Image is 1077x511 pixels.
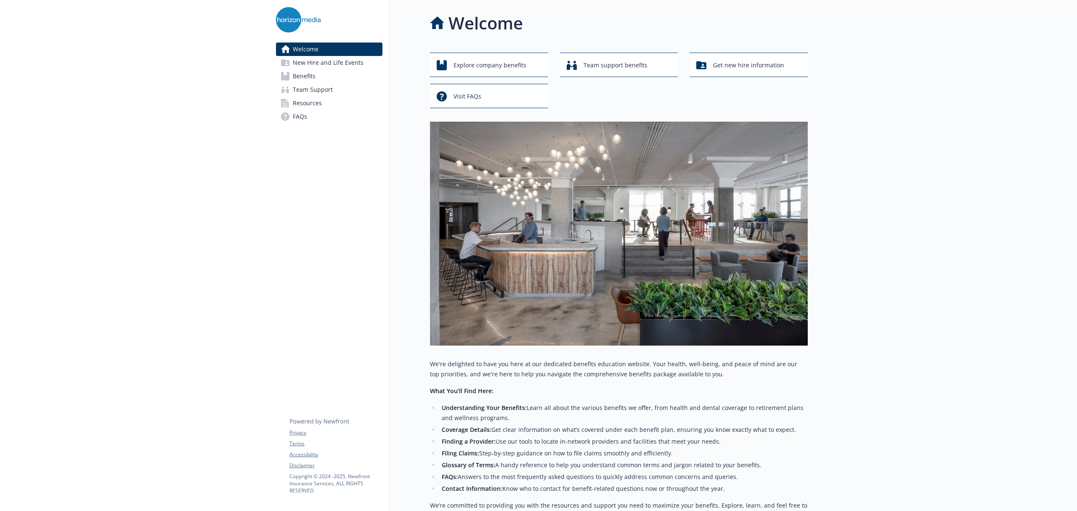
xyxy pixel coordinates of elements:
[276,56,382,69] a: New Hire and Life Events
[442,461,495,469] strong: Glossary of Terms:
[442,426,491,434] strong: Coverage Details:
[448,11,523,36] h1: Welcome
[442,449,479,457] strong: Filing Claims:
[276,83,382,96] a: Team Support
[293,83,333,96] span: Team Support
[289,451,382,458] a: Accessibility
[430,387,493,395] strong: What You’ll Find Here:
[439,425,808,435] li: Get clear information on what’s covered under each benefit plan, ensuring you know exactly what t...
[442,484,502,492] strong: Contact Information:
[439,460,808,470] li: A handy reference to help you understand common terms and jargon related to your benefits.
[454,57,526,73] span: Explore company benefits
[289,429,382,436] a: Privacy
[439,403,808,423] li: Learn all about the various benefits we offer, from health and dental coverage to retirement plan...
[690,53,808,77] button: Get new hire information
[439,472,808,482] li: Answers to the most frequently asked questions to quickly address common concerns and queries.
[713,57,784,73] span: Get new hire information
[430,53,548,77] button: Explore company benefits
[276,69,382,83] a: Benefits
[293,56,363,69] span: New Hire and Life Events
[430,359,808,379] p: We're delighted to have you here at our dedicated benefits education website. Your health, well-b...
[584,57,647,73] span: Team support benefits
[276,110,382,123] a: FAQs
[276,43,382,56] a: Welcome
[293,96,322,110] span: Resources
[293,43,318,56] span: Welcome
[442,473,458,481] strong: FAQs:
[454,88,481,104] span: Visit FAQs
[289,462,382,469] a: Disclaimer
[442,437,496,445] strong: Finding a Provider:
[293,69,316,83] span: Benefits
[439,484,808,494] li: Know who to contact for benefit-related questions now or throughout the year.
[276,96,382,110] a: Resources
[442,404,527,412] strong: Understanding Your Benefits:
[289,440,382,447] a: Terms
[439,436,808,447] li: Use our tools to locate in-network providers and facilities that meet your needs.
[430,122,808,346] img: overview page banner
[439,448,808,458] li: Step-by-step guidance on how to file claims smoothly and efficiently.
[289,473,382,494] p: Copyright © 2024 - 2025 , Newfront Insurance Services, ALL RIGHTS RESERVED
[293,110,307,123] span: FAQs
[430,84,548,108] button: Visit FAQs
[560,53,678,77] button: Team support benefits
